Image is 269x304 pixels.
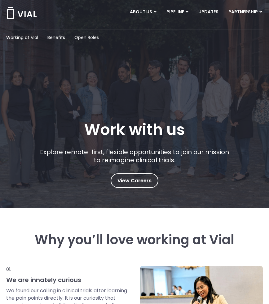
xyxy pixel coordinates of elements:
[223,7,267,17] a: PARTNERSHIPMenu Toggle
[117,177,152,185] span: View Careers
[6,266,131,273] p: 01.
[125,7,161,17] a: ABOUT USMenu Toggle
[161,7,193,17] a: PIPELINEMenu Toggle
[193,7,223,17] a: UPDATES
[6,34,38,41] a: Working at Vial
[84,121,185,139] h1: Work with us
[6,232,263,247] h3: Why you’ll love working at Vial
[6,7,37,19] img: Vial Logo
[38,148,232,164] p: Explore remote-first, flexible opportunities to join our mission to reimagine clinical trials.
[47,34,65,41] a: Benefits
[74,34,99,41] a: Open Roles
[6,276,131,284] h3: We are innately curious
[111,173,158,188] a: View Careers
